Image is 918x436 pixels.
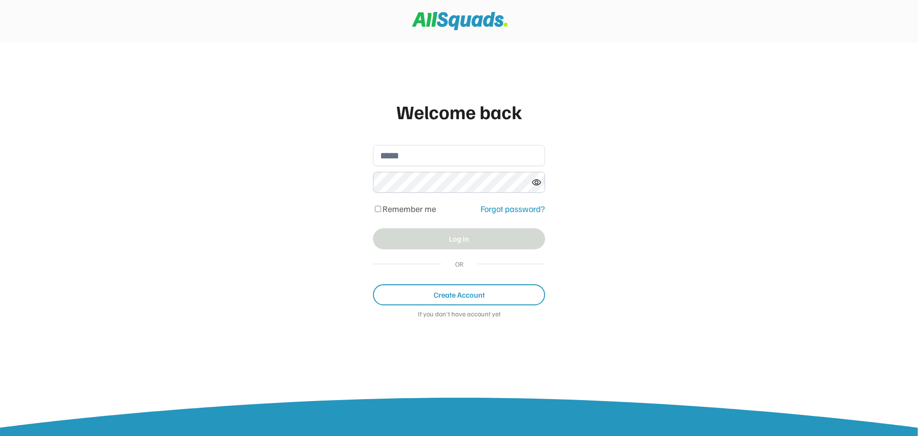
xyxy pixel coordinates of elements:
button: Log in [373,228,545,249]
div: Welcome back [373,97,545,126]
button: Create Account [373,284,545,305]
img: Squad%20Logo.svg [412,12,508,30]
div: OR [451,259,468,269]
div: Forgot password? [481,202,545,215]
label: Remember me [382,203,436,214]
div: If you don't have account yet [373,310,545,320]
